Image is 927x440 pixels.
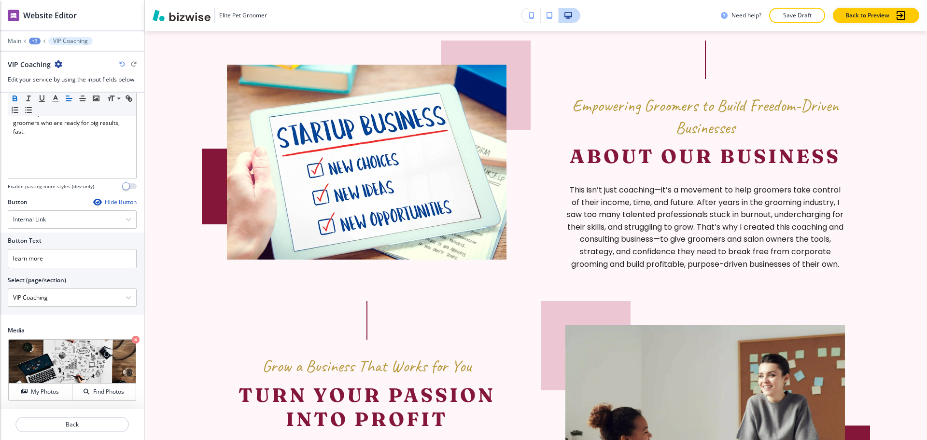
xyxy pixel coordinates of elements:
img: df9f31aa84cdc935c3abc685526d7f93.webp [227,65,506,260]
h2: Button Text [8,236,42,245]
h3: Elite Pet Groomer [219,11,267,20]
h2: Button [8,198,28,206]
span: Grow a Business That Works for You [262,355,471,377]
p: Turn Your Passion Into Profit [227,383,506,431]
button: Main [8,38,21,44]
h4: Find Photos [93,387,124,396]
img: editor icon [8,10,19,21]
h2: About Our Business [570,144,841,168]
input: Manual Input [8,289,126,306]
h4: Internal Link [13,215,46,224]
span: Empowering Groomers to Build Freedom-Driven Businesses [572,95,843,138]
button: Hide Button [93,198,137,206]
p: VIP Coaching [53,38,88,44]
button: My Photos [9,384,72,400]
h2: Website Editor [23,10,77,21]
h2: VIP Coaching [8,59,51,69]
h2: Select (page/section) [8,276,66,285]
p: Save Draft [782,11,813,20]
h2: Media [8,326,137,335]
button: +3 [29,38,41,44]
p: Back [16,420,128,429]
button: Elite Pet Groomer [153,8,267,23]
h3: Need help? [731,11,761,20]
button: Find Photos [72,384,136,400]
p: This isn’t just coaching—it’s a movement to help groomers take control of their income, time, and... [565,184,845,270]
h4: Enable pasting more styles (dev only) [8,183,94,190]
p: Back to Preview [845,11,889,20]
button: Save Draft [769,8,825,23]
button: Back to Preview [833,8,919,23]
button: Back [15,417,129,432]
img: Bizwise Logo [153,10,211,21]
div: My PhotosFind Photos [8,339,137,401]
h4: My Photos [31,387,59,396]
h3: Edit your service by using the input fields below [8,75,137,84]
button: VIP Coaching [48,37,93,45]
